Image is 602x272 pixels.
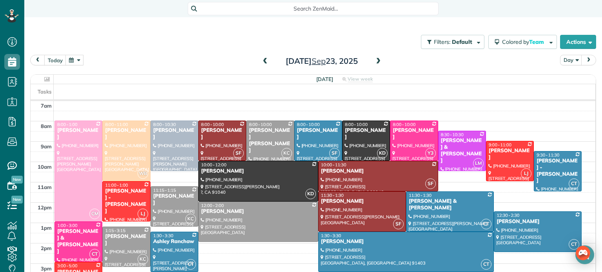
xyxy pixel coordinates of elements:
span: 11:30 - 1:30 [321,193,344,198]
span: 8:00 - 10:00 [297,122,320,127]
div: [PERSON_NAME] [153,193,196,206]
span: Filters: [434,38,450,45]
span: 8am [41,123,52,129]
span: WB [138,168,148,179]
span: LM [473,158,484,169]
span: New [11,196,23,204]
div: [PERSON_NAME] & [PERSON_NAME] [408,198,491,211]
span: 8:00 - 1:00 [57,122,78,127]
span: 9:30 - 11:30 [537,152,559,158]
span: 8:00 - 10:30 [153,122,176,127]
span: 1:30 - 3:30 [153,233,174,238]
div: [PERSON_NAME] [297,127,340,141]
div: [PERSON_NAME] [201,127,244,141]
span: Colored by [502,38,547,45]
button: next [581,55,596,65]
span: KC [185,214,196,224]
div: [PERSON_NAME] [321,198,404,205]
div: [PERSON_NAME] [345,127,388,141]
div: Ashley Ranchaw [153,238,196,245]
div: Open Intercom Messenger [575,245,594,264]
span: 1:00 - 3:00 [57,223,78,228]
span: 7am [41,103,52,109]
span: CT [481,219,491,229]
span: KD [305,189,316,199]
button: Filters: Default [421,35,484,49]
div: [PERSON_NAME] [496,218,579,225]
span: Default [452,38,473,45]
span: 3:00 - 5:00 [57,263,78,268]
span: LJ [521,168,531,179]
button: Colored byTeam [488,35,557,49]
span: 8:00 - 11:00 [105,122,128,127]
span: 1:15 - 3:15 [105,228,125,233]
span: KC [138,254,148,265]
div: [PERSON_NAME] [321,238,492,245]
span: Tasks [38,88,52,95]
div: [PERSON_NAME] & [PERSON_NAME] [441,137,484,164]
div: [PERSON_NAME] [488,148,531,161]
div: [PERSON_NAME] - [PERSON_NAME] [536,158,579,184]
span: 12:00 - 2:00 [201,203,224,208]
div: [PERSON_NAME] [153,127,196,141]
span: [DATE] [316,76,333,82]
span: 12pm [38,204,52,211]
span: 1:30 - 3:30 [321,233,341,238]
span: KD [377,148,388,159]
span: 10am [38,164,52,170]
button: Actions [560,35,596,49]
span: SF [393,219,404,229]
span: 11:30 - 1:30 [409,193,432,198]
span: 3pm [41,265,52,272]
span: 8:00 - 10:00 [393,122,415,127]
span: SF [233,148,244,159]
div: [PERSON_NAME] [201,168,316,175]
span: CM [89,209,100,219]
a: Filters: Default [417,35,484,49]
div: [PERSON_NAME] [57,127,100,141]
span: 11:00 - 1:00 [105,182,128,188]
div: [PERSON_NAME] - [PERSON_NAME] [105,188,148,214]
span: 2pm [41,245,52,251]
button: Day [560,55,582,65]
span: 12:30 - 2:30 [497,213,519,218]
span: 8:30 - 10:30 [441,132,464,137]
span: 1pm [41,225,52,231]
span: CT [569,239,579,250]
span: New [11,176,23,184]
span: 9am [41,143,52,150]
button: today [44,55,66,65]
span: 10:00 - 12:00 [201,162,227,168]
div: [PERSON_NAME] & [PERSON_NAME] [57,228,100,255]
span: 10:00 - 11:30 [321,162,346,168]
span: View week [348,76,373,82]
span: 8:00 - 10:00 [249,122,272,127]
div: [PERSON_NAME] [PERSON_NAME] [248,127,292,154]
span: 8:00 - 10:00 [201,122,224,127]
span: CT [569,178,579,189]
span: KC [281,148,292,159]
span: Sep [312,56,326,66]
span: LJ [138,209,148,219]
div: [PERSON_NAME] [105,127,148,141]
span: CT [89,249,100,259]
span: CT [185,259,196,270]
div: [PERSON_NAME] [201,208,316,215]
h2: [DATE] 23, 2025 [273,57,371,65]
span: 11am [38,184,52,190]
div: [PERSON_NAME] [321,168,436,175]
span: CT [481,259,491,270]
div: [PERSON_NAME] [105,233,148,247]
span: Y3 [425,148,436,159]
span: 8:00 - 10:00 [345,122,368,127]
span: 11:15 - 1:15 [153,187,176,193]
span: Team [529,38,545,45]
span: 9:00 - 11:00 [489,142,511,148]
button: prev [30,55,45,65]
span: SF [425,178,436,189]
div: [PERSON_NAME] [392,127,435,141]
span: SF [329,148,340,159]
